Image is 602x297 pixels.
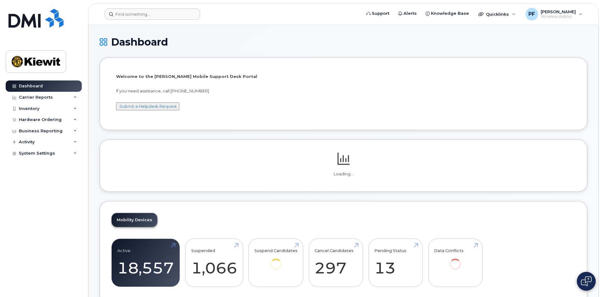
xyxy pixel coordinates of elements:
img: Open chat [581,276,592,286]
a: Pending Status 13 [374,242,417,283]
a: Cancel Candidates 297 [315,242,357,283]
a: Submit a Helpdesk Request [120,104,177,109]
a: Suspended 1,066 [191,242,237,283]
p: Welcome to the [PERSON_NAME] Mobile Support Desk Portal [116,74,571,80]
a: Suspend Candidates [254,242,298,278]
a: Mobility Devices [112,213,157,227]
button: Submit a Helpdesk Request [116,102,179,110]
a: Active 18,557 [117,242,174,283]
a: Data Conflicts [434,242,477,278]
h1: Dashboard [100,36,587,47]
p: If you need assistance, call [PHONE_NUMBER] [116,88,571,94]
p: Loading... [111,171,576,177]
